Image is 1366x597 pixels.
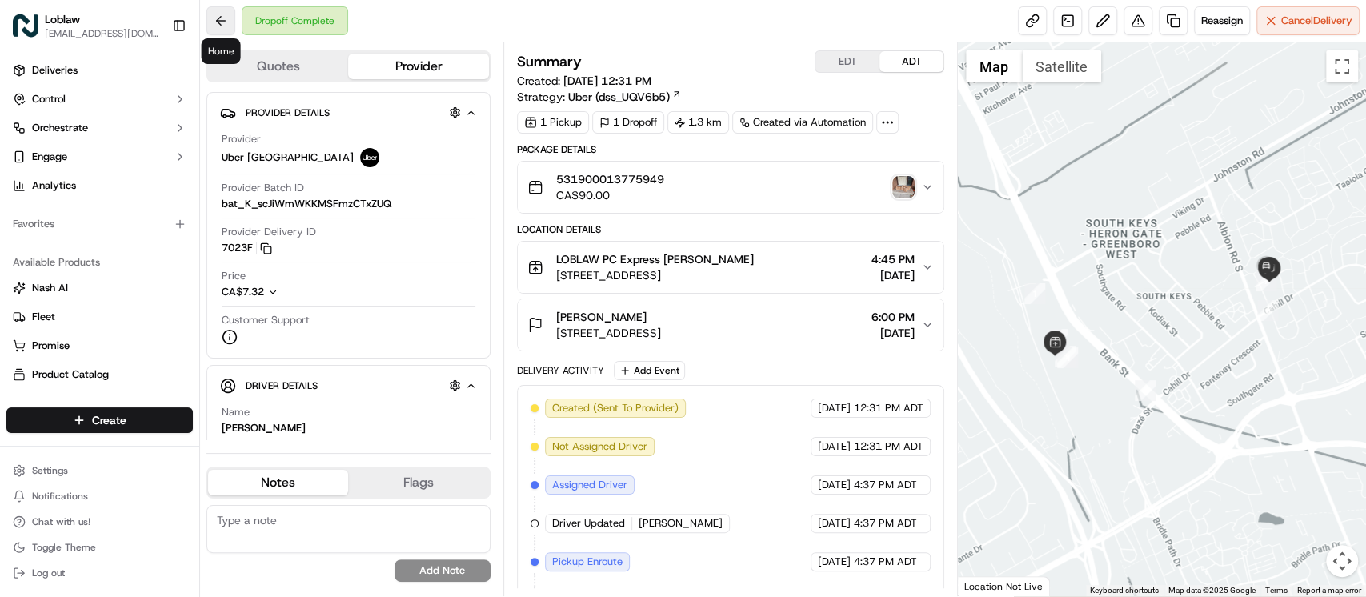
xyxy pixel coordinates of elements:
[45,27,159,40] span: [EMAIL_ADDRESS][DOMAIN_NAME]
[135,359,148,372] div: 💻
[222,421,306,435] div: [PERSON_NAME]
[892,176,915,198] img: photo_proof_of_delivery image
[6,86,193,112] button: Control
[556,325,661,341] span: [STREET_ADDRESS]
[129,351,263,380] a: 💻API Documentation
[1047,329,1068,350] div: 2
[518,162,943,213] button: 531900013775949CA$90.00photo_proof_of_delivery image
[517,73,651,89] span: Created:
[32,63,78,78] span: Deliveries
[16,233,42,258] img: Joseph V.
[818,555,851,569] span: [DATE]
[552,478,627,492] span: Assigned Driver
[6,144,193,170] button: Engage
[1168,586,1256,595] span: Map data ©2025 Google
[32,490,88,503] span: Notifications
[133,248,138,261] span: •
[568,89,670,105] span: Uber (dss_UQV6b5)
[1256,6,1360,35] button: CancelDelivery
[556,309,647,325] span: [PERSON_NAME]
[222,313,310,327] span: Customer Support
[13,367,186,382] a: Product Catalog
[6,536,193,559] button: Toggle Theme
[552,401,679,415] span: Created (Sent To Provider)
[1265,586,1288,595] a: Terms (opens in new tab)
[348,54,488,79] button: Provider
[1057,347,1078,368] div: 4
[348,470,488,495] button: Flags
[92,412,126,428] span: Create
[854,401,923,415] span: 12:31 PM ADT
[32,281,68,295] span: Nash AI
[16,153,45,182] img: 1736555255976-a54dd68f-1ca7-489b-9aae-adbdc363a1c4
[1297,586,1361,595] a: Report a map error
[518,242,943,293] button: LOBLAW PC Express [PERSON_NAME][STREET_ADDRESS]4:45 PM[DATE]
[1090,585,1159,596] button: Keyboard shortcuts
[6,211,193,237] div: Favorites
[1022,50,1101,82] button: Show satellite imagery
[246,106,330,119] span: Provider Details
[1055,346,1076,367] div: 3
[871,309,915,325] span: 6:00 PM
[202,38,241,64] div: Home
[159,397,194,409] span: Pylon
[72,169,220,182] div: We're available if you need us!
[50,248,130,261] span: [PERSON_NAME]
[16,16,48,48] img: Nash
[6,58,193,83] a: Deliveries
[667,111,729,134] div: 1.3 km
[552,439,647,454] span: Not Assigned Driver
[34,153,62,182] img: 1756434665150-4e636765-6d04-44f2-b13a-1d7bbed723a0
[246,379,318,392] span: Driver Details
[6,485,193,507] button: Notifications
[13,310,186,324] a: Fleet
[32,339,70,353] span: Promise
[1024,283,1045,304] div: 1
[45,11,80,27] button: Loblaw
[32,310,55,324] span: Fleet
[32,150,67,164] span: Engage
[6,407,193,433] button: Create
[6,275,193,301] button: Nash AI
[222,150,354,165] span: Uber [GEOGRAPHIC_DATA]
[13,339,186,353] a: Promise
[222,285,363,299] button: CA$7.32
[222,241,272,255] button: 7023F
[220,372,477,399] button: Driver Details
[222,405,250,419] span: Name
[113,396,194,409] a: Powered byPylon
[815,51,879,72] button: EDT
[517,364,604,377] div: Delivery Activity
[272,158,291,177] button: Start new chat
[1326,545,1358,577] button: Map camera controls
[556,171,664,187] span: 531900013775949
[16,276,42,302] img: Angelique Valdez
[962,575,1015,596] a: Open this area in Google Maps (opens a new window)
[556,187,664,203] span: CA$90.00
[854,439,923,454] span: 12:31 PM ADT
[639,516,723,531] span: [PERSON_NAME]
[1326,50,1358,82] button: Toggle fullscreen view
[1135,380,1156,401] div: 5
[208,54,348,79] button: Quotes
[16,359,29,372] div: 📗
[220,99,477,126] button: Provider Details
[958,576,1050,596] div: Location Not Live
[871,325,915,341] span: [DATE]
[517,89,682,105] div: Strategy:
[13,281,186,295] a: Nash AI
[1194,6,1250,35] button: Reassign
[42,103,288,120] input: Got a question? Start typing here...
[10,351,129,380] a: 📗Knowledge Base
[222,181,304,195] span: Provider Batch ID
[1201,14,1243,28] span: Reassign
[32,249,45,262] img: 1736555255976-a54dd68f-1ca7-489b-9aae-adbdc363a1c4
[818,516,851,531] span: [DATE]
[32,121,88,135] span: Orchestrate
[517,54,582,69] h3: Summary
[854,516,917,531] span: 4:37 PM ADT
[32,367,109,382] span: Product Catalog
[517,223,944,236] div: Location Details
[6,333,193,359] button: Promise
